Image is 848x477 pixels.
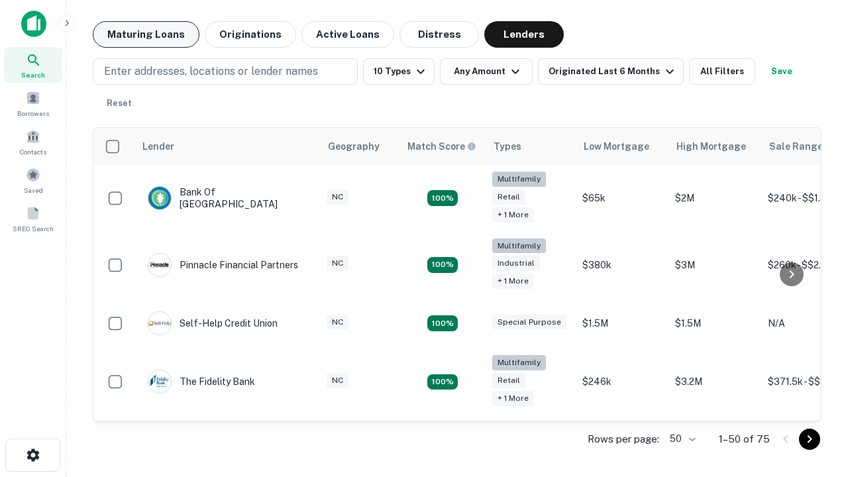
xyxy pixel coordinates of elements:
[4,201,62,237] a: SREO Search
[205,21,296,48] button: Originations
[327,256,348,271] div: NC
[407,139,476,154] div: Capitalize uses an advanced AI algorithm to match your search with the best lender. The match sco...
[13,223,54,234] span: SREO Search
[584,138,649,154] div: Low Mortgage
[484,21,564,48] button: Lenders
[576,128,668,165] th: Low Mortgage
[576,232,668,299] td: $380k
[769,138,823,154] div: Sale Range
[782,371,848,435] iframe: Chat Widget
[668,128,761,165] th: High Mortgage
[486,128,576,165] th: Types
[148,187,171,209] img: picture
[148,186,307,210] div: Bank Of [GEOGRAPHIC_DATA]
[93,21,199,48] button: Maturing Loans
[576,165,668,232] td: $65k
[494,138,521,154] div: Types
[664,429,698,449] div: 50
[24,185,43,195] span: Saved
[363,58,435,85] button: 10 Types
[668,232,761,299] td: $3M
[492,315,566,330] div: Special Purpose
[427,190,458,206] div: Matching Properties: 17, hasApolloMatch: undefined
[4,47,62,83] a: Search
[148,312,171,335] img: picture
[492,238,546,254] div: Multifamily
[668,348,761,415] td: $3.2M
[148,370,171,393] img: picture
[440,58,533,85] button: Any Amount
[492,256,540,271] div: Industrial
[4,85,62,121] a: Borrowers
[676,138,746,154] div: High Mortgage
[148,311,278,335] div: Self-help Credit Union
[427,315,458,331] div: Matching Properties: 11, hasApolloMatch: undefined
[20,146,46,157] span: Contacts
[98,90,140,117] button: Reset
[21,11,46,37] img: capitalize-icon.png
[492,373,525,388] div: Retail
[399,21,479,48] button: Distress
[399,128,486,165] th: Capitalize uses an advanced AI algorithm to match your search with the best lender. The match sco...
[492,172,546,187] div: Multifamily
[327,373,348,388] div: NC
[427,374,458,390] div: Matching Properties: 10, hasApolloMatch: undefined
[148,370,255,394] div: The Fidelity Bank
[668,298,761,348] td: $1.5M
[427,257,458,273] div: Matching Properties: 14, hasApolloMatch: undefined
[668,165,761,232] td: $2M
[148,254,171,276] img: picture
[588,431,659,447] p: Rows per page:
[492,355,546,370] div: Multifamily
[761,58,803,85] button: Save your search to get updates of matches that match your search criteria.
[576,348,668,415] td: $246k
[4,124,62,160] a: Contacts
[492,189,525,205] div: Retail
[327,315,348,330] div: NC
[4,162,62,198] a: Saved
[799,429,820,450] button: Go to next page
[407,139,474,154] h6: Match Score
[320,128,399,165] th: Geography
[93,58,358,85] button: Enter addresses, locations or lender names
[328,138,380,154] div: Geography
[148,253,298,277] div: Pinnacle Financial Partners
[492,274,534,289] div: + 1 more
[104,64,318,79] p: Enter addresses, locations or lender names
[576,298,668,348] td: $1.5M
[327,189,348,205] div: NC
[142,138,174,154] div: Lender
[301,21,394,48] button: Active Loans
[538,58,684,85] button: Originated Last 6 Months
[17,108,49,119] span: Borrowers
[689,58,755,85] button: All Filters
[21,70,45,80] span: Search
[549,64,678,79] div: Originated Last 6 Months
[134,128,320,165] th: Lender
[492,207,534,223] div: + 1 more
[719,431,770,447] p: 1–50 of 75
[492,391,534,406] div: + 1 more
